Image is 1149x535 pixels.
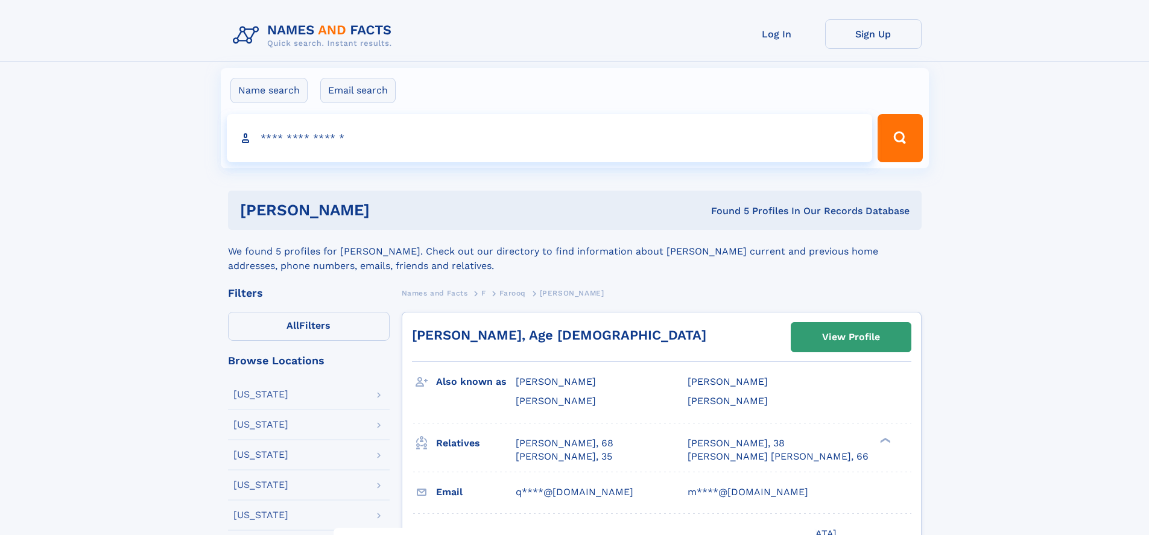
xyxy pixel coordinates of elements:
[233,480,288,490] div: [US_STATE]
[791,323,911,352] a: View Profile
[436,433,516,454] h3: Relatives
[688,450,869,463] a: [PERSON_NAME] [PERSON_NAME], 66
[233,510,288,520] div: [US_STATE]
[228,312,390,341] label: Filters
[540,289,604,297] span: [PERSON_NAME]
[540,204,910,218] div: Found 5 Profiles In Our Records Database
[227,114,873,162] input: search input
[481,285,486,300] a: F
[230,78,308,103] label: Name search
[436,482,516,502] h3: Email
[228,355,390,366] div: Browse Locations
[688,395,768,407] span: [PERSON_NAME]
[877,436,891,444] div: ❯
[228,19,402,52] img: Logo Names and Facts
[402,285,468,300] a: Names and Facts
[286,320,299,331] span: All
[516,450,612,463] a: [PERSON_NAME], 35
[499,289,526,297] span: Farooq
[516,437,613,450] a: [PERSON_NAME], 68
[228,230,922,273] div: We found 5 profiles for [PERSON_NAME]. Check out our directory to find information about [PERSON_...
[516,395,596,407] span: [PERSON_NAME]
[481,289,486,297] span: F
[822,323,880,351] div: View Profile
[516,376,596,387] span: [PERSON_NAME]
[878,114,922,162] button: Search Button
[688,437,785,450] a: [PERSON_NAME], 38
[436,372,516,392] h3: Also known as
[240,203,540,218] h1: [PERSON_NAME]
[233,420,288,429] div: [US_STATE]
[825,19,922,49] a: Sign Up
[412,328,706,343] a: [PERSON_NAME], Age [DEMOGRAPHIC_DATA]
[499,285,526,300] a: Farooq
[233,390,288,399] div: [US_STATE]
[228,288,390,299] div: Filters
[320,78,396,103] label: Email search
[729,19,825,49] a: Log In
[688,376,768,387] span: [PERSON_NAME]
[233,450,288,460] div: [US_STATE]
